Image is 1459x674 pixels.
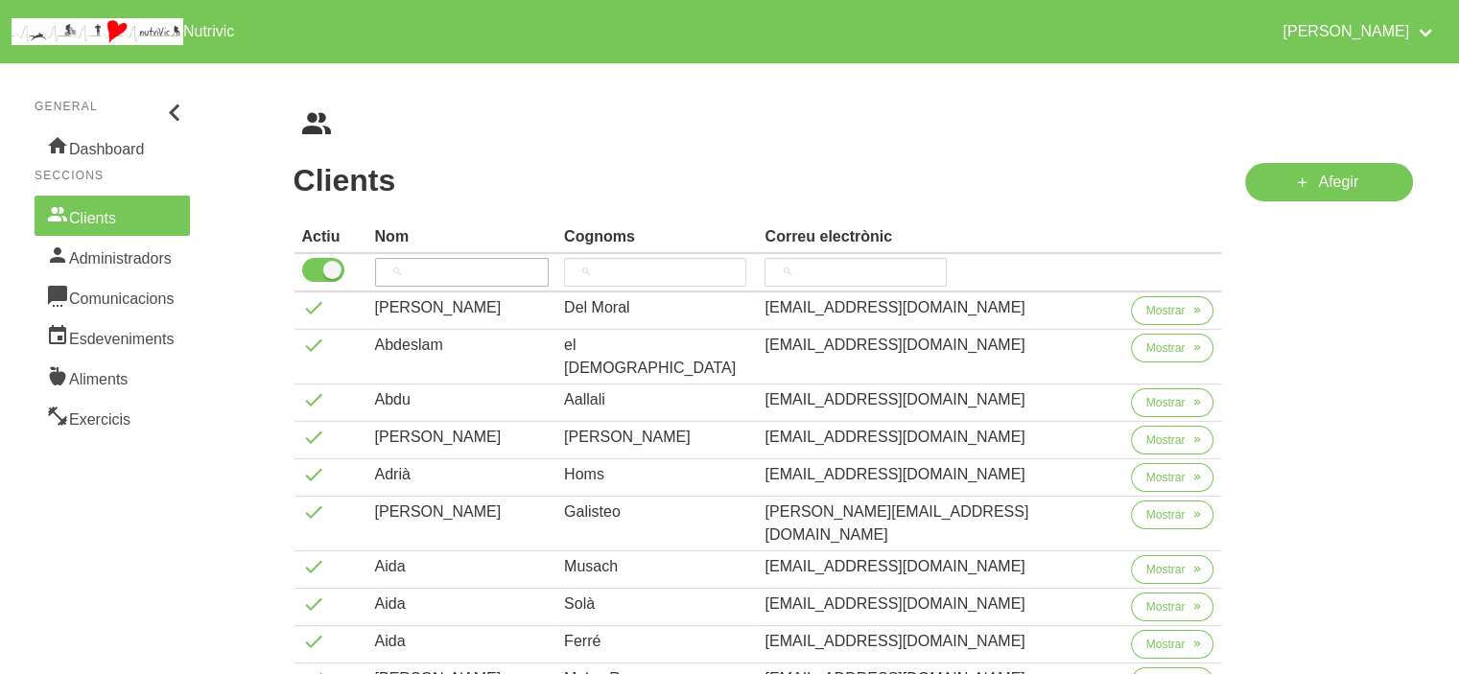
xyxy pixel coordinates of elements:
[1245,163,1413,201] a: Afegir
[564,334,749,380] div: el [DEMOGRAPHIC_DATA]
[375,630,550,653] div: Aida
[564,630,749,653] div: Ferré
[35,98,190,115] p: General
[294,163,1223,198] h1: Clients
[1131,593,1214,621] button: Mostrar
[765,500,1115,546] div: [PERSON_NAME][EMAIL_ADDRESS][DOMAIN_NAME]
[1131,426,1214,454] button: Mostrar
[1146,394,1186,411] span: Mostrar
[1131,334,1214,370] a: Mostrar
[765,630,1115,653] div: [EMAIL_ADDRESS][DOMAIN_NAME]
[1131,500,1214,537] a: Mostrar
[765,388,1115,411] div: [EMAIL_ADDRESS][DOMAIN_NAME]
[1131,555,1214,584] button: Mostrar
[1146,561,1186,578] span: Mostrar
[1131,296,1214,325] button: Mostrar
[35,316,190,357] a: Esdeveniments
[35,236,190,276] a: Administradors
[1131,296,1214,333] a: Mostrar
[375,463,550,486] div: Adrià
[765,296,1115,319] div: [EMAIL_ADDRESS][DOMAIN_NAME]
[1131,463,1214,492] button: Mostrar
[1146,636,1186,653] span: Mostrar
[1146,469,1186,486] span: Mostrar
[35,196,190,236] a: Clients
[1131,388,1214,417] button: Mostrar
[375,426,550,449] div: [PERSON_NAME]
[375,388,550,411] div: Abdu
[1146,339,1186,357] span: Mostrar
[375,296,550,319] div: [PERSON_NAME]
[302,225,360,248] div: Actiu
[1271,8,1447,56] a: [PERSON_NAME]
[1146,302,1186,319] span: Mostrar
[35,127,190,167] a: Dashboard
[765,555,1115,578] div: [EMAIL_ADDRESS][DOMAIN_NAME]
[765,593,1115,616] div: [EMAIL_ADDRESS][DOMAIN_NAME]
[1131,426,1214,462] a: Mostrar
[1146,431,1186,449] span: Mostrar
[1131,630,1214,659] button: Mostrar
[1146,506,1186,523] span: Mostrar
[375,334,550,357] div: Abdeslam
[564,225,749,248] div: Cognoms
[765,225,1115,248] div: Correu electrònic
[564,555,749,578] div: Musach
[1318,171,1358,194] span: Afegir
[375,555,550,578] div: Aida
[375,500,550,523] div: [PERSON_NAME]
[1146,598,1186,616] span: Mostrar
[765,426,1115,449] div: [EMAIL_ADDRESS][DOMAIN_NAME]
[375,593,550,616] div: Aida
[1131,630,1214,666] a: Mostrar
[765,463,1115,486] div: [EMAIL_ADDRESS][DOMAIN_NAME]
[1131,463,1214,500] a: Mostrar
[765,334,1115,357] div: [EMAIL_ADDRESS][DOMAIN_NAME]
[564,388,749,411] div: Aallali
[375,225,550,248] div: Nom
[35,397,190,437] a: Exercicis
[564,593,749,616] div: Solà
[35,357,190,397] a: Aliments
[12,18,183,45] img: company_logo
[1131,593,1214,629] a: Mostrar
[564,296,749,319] div: Del Moral
[1131,500,1214,529] button: Mostrar
[564,463,749,486] div: Homs
[564,500,749,523] div: Galisteo
[35,276,190,316] a: Comunicacions
[1131,388,1214,425] a: Mostrar
[564,426,749,449] div: [PERSON_NAME]
[1131,555,1214,592] a: Mostrar
[294,109,1414,140] nav: breadcrumbs
[1131,334,1214,362] button: Mostrar
[35,167,190,184] p: Seccions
